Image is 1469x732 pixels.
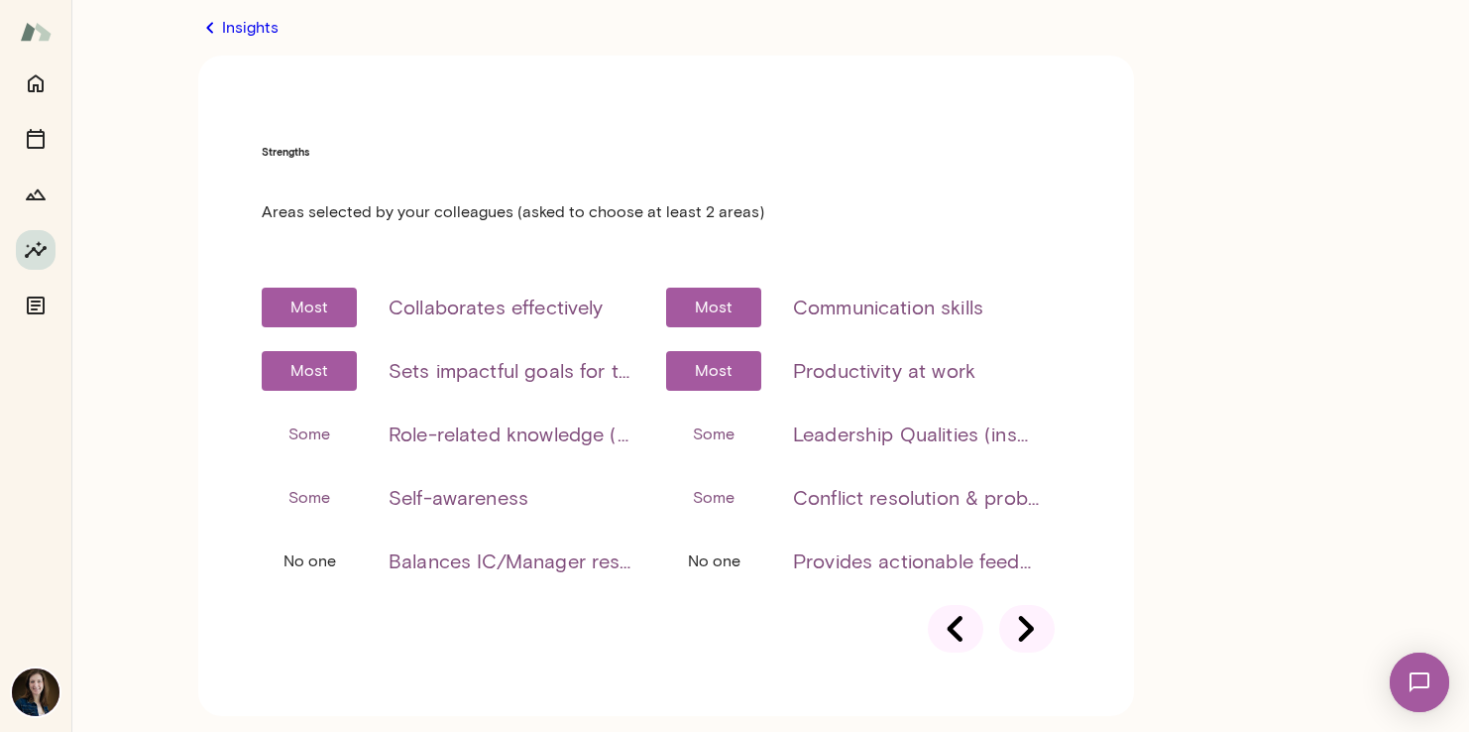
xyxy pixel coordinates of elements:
h6: Productivity at work [793,355,975,387]
h6: Provides actionable feedback [793,546,1039,577]
a: Insights [198,16,1134,40]
h6: Role-related knowledge (know-how, skills, etc) [389,419,634,450]
h6: Strengths [262,144,1071,160]
button: Sessions [16,119,56,159]
button: Home [16,63,56,103]
span: Some [693,488,734,507]
span: Some [288,425,330,443]
button: Growth Plan [16,175,56,214]
img: Mento [20,13,52,51]
h6: Conflict resolution & problem solving [793,482,1039,514]
p: Areas selected by your colleagues (asked to choose at least 2 areas) [262,200,1071,224]
img: Anna Chilstedt [12,669,59,716]
h6: Communication skills [793,292,983,323]
h6: Collaborates effectively [389,292,604,323]
span: No one [688,551,740,570]
button: Insights [16,230,56,270]
span: Some [288,488,330,507]
h6: Sets impactful goals for themselves and/or their team [389,355,634,387]
span: Most [695,298,733,316]
span: Most [695,361,733,380]
span: Most [290,361,328,380]
h6: Self-awareness [389,482,528,514]
h6: Balances IC/Manager responsibilities (if applicable) [389,546,634,577]
h6: Leadership Qualities (inspirational, visionary & strategic, empowerment & delegation, resilience) [793,419,1039,450]
span: Some [693,425,734,443]
button: Documents [16,286,56,325]
span: Most [290,298,328,316]
span: No one [283,551,336,570]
